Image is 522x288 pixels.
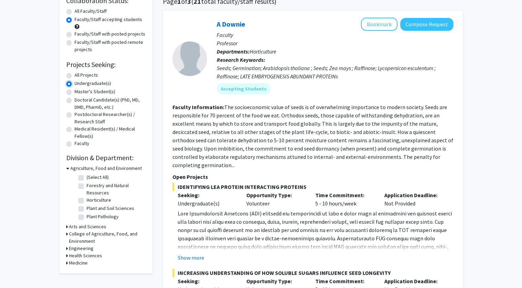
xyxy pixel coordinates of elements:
[310,191,379,208] div: 5 - 10 hours/week
[384,191,443,199] p: Application Deadline:
[379,191,448,208] div: Not Provided
[217,48,250,55] b: Departments:
[69,245,93,252] h3: Engineering
[384,277,443,285] p: Application Deadline:
[75,71,98,79] label: All Projects
[75,16,142,23] label: Faculty/Staff accepting students
[173,269,453,277] span: INCREASING UNDERSTANDING OF HOW SOLUBLE SUGARS INFLUENCE SEED LONGEVITY
[69,230,146,245] h3: College of Agriculture, Food, and Environment
[69,252,102,259] h3: Health Sciences
[66,154,146,162] h2: Division & Department:
[87,182,144,196] label: Forestry and Natural Resources
[173,104,453,169] fg-read-more: The socioeconomic value of seeds is of overwhelming importance to modern society. Seeds are respo...
[178,191,236,199] p: Seeking:
[217,83,270,94] mat-chip: Accepting Students
[75,111,146,125] label: Postdoctoral Researcher(s) / Research Staff
[217,20,245,28] a: A Downie
[361,18,397,31] button: Add A Downie to Bookmarks
[70,165,142,172] h3: Agriculture, Food and Environment
[178,253,204,262] button: Show more
[75,30,145,38] label: Faculty/Staff with posted projects
[173,104,224,111] b: Faculty Information:
[178,277,236,285] p: Seeking:
[87,196,111,204] label: Horticulture
[217,39,453,47] p: Professor
[217,56,265,63] b: Research Keywords:
[250,48,276,55] span: Horticulture
[87,174,109,181] label: (Select All)
[178,199,236,208] div: Undergraduate(s)
[75,96,146,111] label: Doctoral Candidate(s) (PhD, MD, DMD, PharmD, etc.)
[75,88,115,95] label: Master's Student(s)
[87,205,134,212] label: Plant and Soil Sciences
[69,259,88,267] h3: Medicine
[173,173,453,181] p: Open Projects
[217,64,453,80] div: Seeds; Germination; Arabidopsis thaliana ; Seeds; Zea mays ; Raffinose; Lycopersicon esculentum ;...
[217,31,453,39] p: Faculty
[5,257,29,283] iframe: Chat
[246,277,305,285] p: Opportunity Type:
[75,39,146,53] label: Faculty/Staff with posted remote projects
[69,223,106,230] h3: Arts and Sciences
[315,191,374,199] p: Time Commitment:
[75,140,89,147] label: Faculty
[400,18,453,31] button: Compose Request to A Downie
[75,8,107,15] label: All Faculty/Staff
[241,191,310,208] div: Volunteer
[87,213,119,220] label: Plant Pathology
[75,125,146,140] label: Medical Resident(s) / Medical Fellow(s)
[66,60,146,69] h2: Projects Seeking:
[173,183,453,191] span: IDENTIFYING LEA PROTEIN INTERACTING PROTEINS
[246,191,305,199] p: Opportunity Type:
[315,277,374,285] p: Time Commitment:
[75,80,111,87] label: Undergraduate(s)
